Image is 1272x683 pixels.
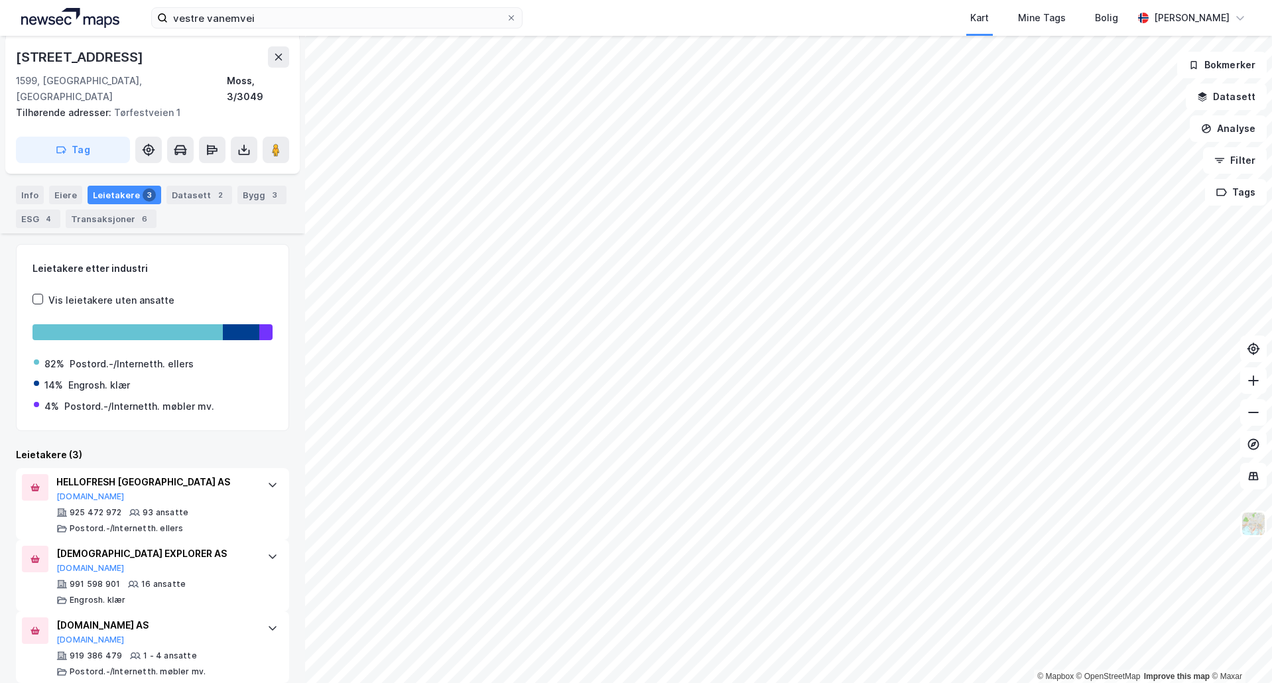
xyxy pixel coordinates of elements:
[143,651,197,661] div: 1 - 4 ansatte
[16,107,114,118] span: Tilhørende adresser:
[49,186,82,204] div: Eiere
[56,474,254,490] div: HELLOFRESH [GEOGRAPHIC_DATA] AS
[21,8,119,28] img: logo.a4113a55bc3d86da70a041830d287a7e.svg
[16,137,130,163] button: Tag
[70,523,184,534] div: Postord.-/Internetth. ellers
[56,563,125,574] button: [DOMAIN_NAME]
[70,595,126,605] div: Engrosh. klær
[16,186,44,204] div: Info
[88,186,161,204] div: Leietakere
[56,491,125,502] button: [DOMAIN_NAME]
[1177,52,1267,78] button: Bokmerker
[1154,10,1230,26] div: [PERSON_NAME]
[16,105,279,121] div: Tørfestveien 1
[1205,179,1267,206] button: Tags
[70,651,122,661] div: 919 386 479
[1206,619,1272,683] iframe: Chat Widget
[68,377,130,393] div: Engrosh. klær
[1095,10,1118,26] div: Bolig
[70,666,206,677] div: Postord.-/Internetth. møbler mv.
[268,188,281,202] div: 3
[48,292,174,308] div: Vis leietakere uten ansatte
[237,186,286,204] div: Bygg
[56,546,254,562] div: [DEMOGRAPHIC_DATA] EXPLORER AS
[1241,511,1266,536] img: Z
[1037,672,1074,681] a: Mapbox
[16,210,60,228] div: ESG
[56,617,254,633] div: [DOMAIN_NAME] AS
[70,507,121,518] div: 925 472 972
[70,356,194,372] div: Postord.-/Internetth. ellers
[1186,84,1267,110] button: Datasett
[1190,115,1267,142] button: Analyse
[168,8,506,28] input: Søk på adresse, matrikkel, gårdeiere, leietakere eller personer
[1018,10,1066,26] div: Mine Tags
[32,261,273,277] div: Leietakere etter industri
[141,579,186,590] div: 16 ansatte
[66,210,157,228] div: Transaksjoner
[1203,147,1267,174] button: Filter
[56,635,125,645] button: [DOMAIN_NAME]
[214,188,227,202] div: 2
[42,212,55,225] div: 4
[1144,672,1210,681] a: Improve this map
[16,46,146,68] div: [STREET_ADDRESS]
[227,73,289,105] div: Moss, 3/3049
[166,186,232,204] div: Datasett
[143,188,156,202] div: 3
[1076,672,1141,681] a: OpenStreetMap
[70,579,120,590] div: 991 598 901
[64,399,214,414] div: Postord.-/Internetth. møbler mv.
[44,377,63,393] div: 14%
[16,447,289,463] div: Leietakere (3)
[970,10,989,26] div: Kart
[143,507,188,518] div: 93 ansatte
[16,73,227,105] div: 1599, [GEOGRAPHIC_DATA], [GEOGRAPHIC_DATA]
[44,399,59,414] div: 4%
[138,212,151,225] div: 6
[44,356,64,372] div: 82%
